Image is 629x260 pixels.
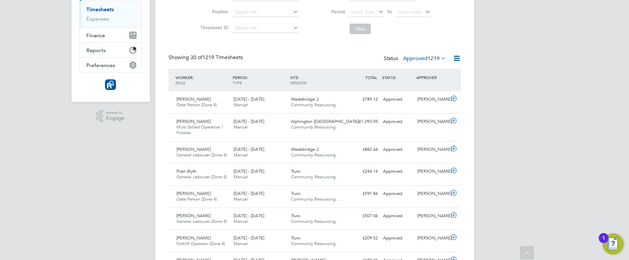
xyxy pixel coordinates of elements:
[198,9,228,15] label: Position
[291,235,300,241] span: Truro
[415,94,449,105] div: [PERSON_NAME]
[291,241,340,246] span: Community Resourcing…
[415,116,449,127] div: [PERSON_NAME]
[415,144,449,155] div: [PERSON_NAME]
[176,102,217,108] span: Gate Person (Zone 4)
[80,58,142,72] button: Preferences
[176,241,225,246] span: Forklift Operator (Zone 4)
[86,47,106,53] span: Reports
[428,55,440,62] span: 1219
[176,96,211,102] span: [PERSON_NAME]
[105,79,116,90] img: resourcinggroup-logo-retina.png
[602,233,624,255] button: Open Resource Center, 1 new notification
[234,168,264,174] span: [DATE] - [DATE]
[176,196,217,202] span: Gate Person (Zone 4)
[380,144,415,155] div: Approved
[233,8,298,17] input: Search for...
[234,218,248,224] span: Manual
[231,71,288,89] div: PERIOD
[192,75,194,80] span: /
[602,238,605,247] div: 1
[233,80,242,85] span: TYPE
[346,188,380,199] div: £591.84
[176,152,227,158] span: General Labourer (Zone 4)
[315,9,345,15] label: Period
[290,80,306,85] span: VENDOR
[380,188,415,199] div: Approved
[291,218,340,224] span: Community Resourcing…
[291,96,319,102] span: Wadebridge 2
[291,213,300,218] span: Truro
[288,71,346,89] div: SITE
[291,119,359,124] span: Alphington ([GEOGRAPHIC_DATA])
[298,75,299,80] span: /
[176,218,227,224] span: General Labourer (Zone 4)
[291,196,340,202] span: Community Resourcing…
[233,24,298,33] input: Search for...
[234,146,264,152] span: [DATE] - [DATE]
[168,54,244,61] div: Showing
[80,43,142,57] button: Reports
[190,54,202,61] span: 30 of
[106,110,125,116] span: Powered by
[174,71,231,89] div: WORKER
[380,116,415,127] div: Approved
[234,124,248,130] span: Manual
[96,110,125,123] a: Powered byEngage
[234,152,248,158] span: Manual
[80,28,142,43] button: Finance
[291,168,300,174] span: Truro
[106,116,125,121] span: Engage
[291,124,340,130] span: Community Resourcing…
[351,9,374,15] span: Select date
[415,166,449,177] div: [PERSON_NAME]
[198,25,228,31] label: Timesheet ID
[291,102,340,108] span: Community Resourcing…
[415,233,449,244] div: [PERSON_NAME]
[86,32,105,39] span: Finance
[350,24,371,34] button: Filter
[403,55,446,62] label: Approved
[346,94,380,105] div: £789.12
[234,102,248,108] span: Manual
[175,80,185,85] span: ROLE
[86,6,114,13] a: Timesheets
[380,166,415,177] div: Approved
[380,71,415,83] div: STATUS
[86,16,109,22] a: Expenses
[415,211,449,221] div: [PERSON_NAME]
[79,79,142,90] a: Go to home page
[385,7,394,16] span: To
[176,146,211,152] span: [PERSON_NAME]
[346,116,380,127] div: £1,093.05
[234,119,264,124] span: [DATE] - [DATE]
[380,94,415,105] div: Approved
[415,188,449,199] div: [PERSON_NAME]
[291,146,319,152] span: Wadebridge 2
[234,191,264,196] span: [DATE] - [DATE]
[397,9,421,15] span: Select date
[365,75,377,80] span: TOTAL
[234,196,248,202] span: Manual
[176,119,211,124] span: [PERSON_NAME]
[291,191,300,196] span: Truro
[234,96,264,102] span: [DATE] - [DATE]
[176,235,211,241] span: [PERSON_NAME]
[234,213,264,218] span: [DATE] - [DATE]
[176,213,211,218] span: [PERSON_NAME]
[234,241,248,246] span: Manual
[176,124,223,135] span: Multi Skilled Operative / Finisher
[380,233,415,244] div: Approved
[346,166,380,177] div: £244.14
[346,144,380,155] div: £882.66
[176,174,227,180] span: General Labourer (Zone 4)
[176,191,211,196] span: [PERSON_NAME]
[415,71,449,83] div: APPROVER
[384,54,448,63] div: Status
[234,174,248,180] span: Manual
[86,62,115,68] span: Preferences
[346,233,380,244] div: £209.52
[234,235,264,241] span: [DATE] - [DATE]
[176,168,196,174] span: Piran Blyth
[80,1,142,28] div: Timesheets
